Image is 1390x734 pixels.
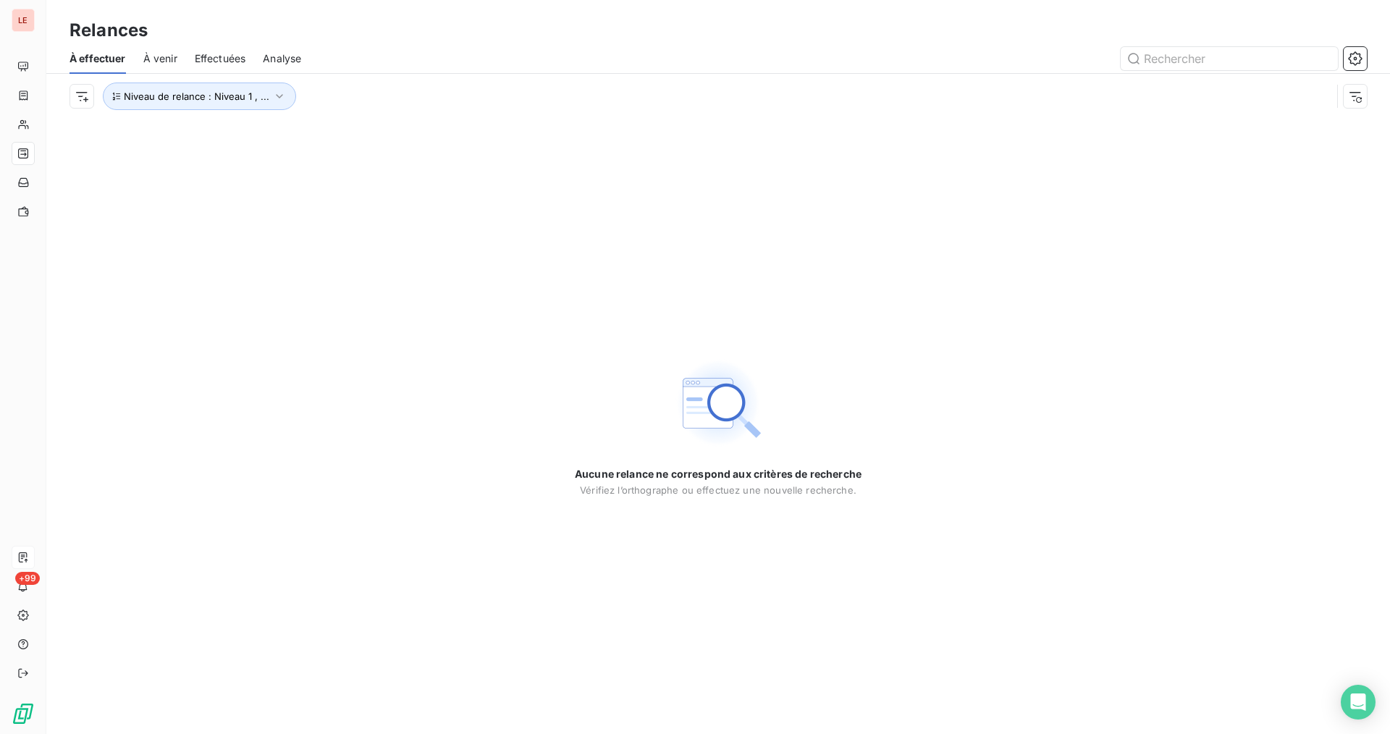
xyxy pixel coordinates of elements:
[575,467,862,481] span: Aucune relance ne correspond aux critères de recherche
[124,90,269,102] span: Niveau de relance : Niveau 1 , ...
[263,51,301,66] span: Analyse
[103,83,296,110] button: Niveau de relance : Niveau 1 , ...
[143,51,177,66] span: À venir
[12,9,35,32] div: LE
[69,51,126,66] span: À effectuer
[195,51,246,66] span: Effectuées
[12,702,35,725] img: Logo LeanPay
[580,484,856,496] span: Vérifiez l’orthographe ou effectuez une nouvelle recherche.
[15,572,40,585] span: +99
[69,17,148,43] h3: Relances
[1121,47,1338,70] input: Rechercher
[1341,685,1376,720] div: Open Intercom Messenger
[672,357,764,450] img: Empty state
